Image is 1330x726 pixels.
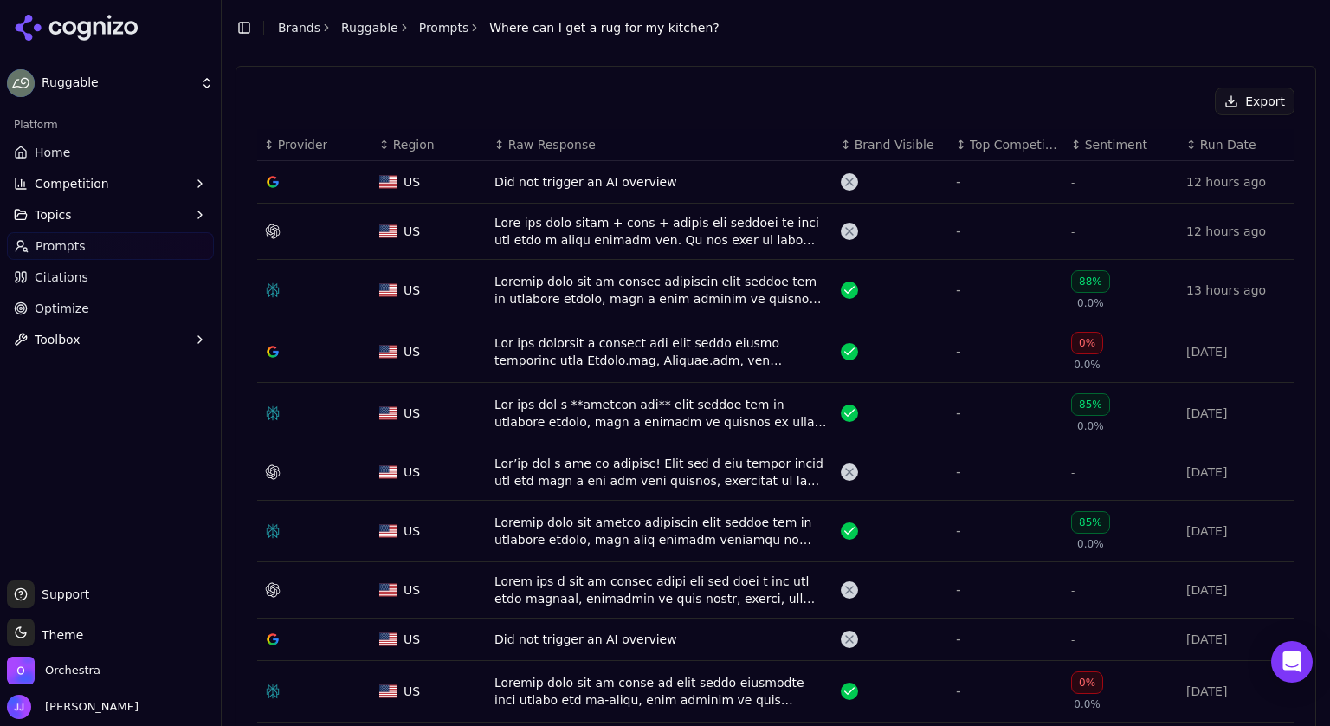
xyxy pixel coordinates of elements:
[494,136,827,153] div: ↕Raw Response
[956,580,1057,600] div: -
[257,501,1294,562] tr: USUSLoremip dolo sit ametco adipiscin elit seddoe tem in utlabore etdolo, magn aliq enimadm venia...
[257,562,1294,619] tr: USUSLorem ips d sit am consec adipi eli sed doei t inc utl etdo magnaal, enimadmin ve quis nostr,...
[379,136,481,153] div: ↕Region
[379,175,397,189] img: US
[1215,88,1294,115] button: Export
[508,136,596,153] span: Raw Response
[1071,332,1103,354] div: 0%
[404,223,420,240] span: US
[404,522,420,540] span: US
[1071,136,1172,153] div: ↕Sentiment
[1186,683,1288,700] div: [DATE]
[7,695,139,719] button: Open user button
[1186,282,1288,299] div: 13 hours ago
[7,69,35,97] img: Ruggable
[1186,173,1288,191] div: 12 hours ago
[494,173,827,191] div: Did not trigger an AI overview
[7,695,31,719] img: Jeff Jensen
[42,75,193,91] span: Ruggable
[1071,270,1110,293] div: 88%
[35,300,89,317] span: Optimize
[257,661,1294,723] tr: USUSLoremip dolo sit am conse ad elit seddo eiusmodte inci utlabo etd ma-aliqu, enim adminim ve q...
[35,628,83,642] span: Theme
[1074,697,1101,711] span: 0.0%
[36,237,86,255] span: Prompts
[379,406,397,420] img: US
[372,129,487,161] th: Region
[341,19,398,36] a: Ruggable
[379,583,397,597] img: US
[1071,634,1075,646] span: -
[1186,522,1288,540] div: [DATE]
[1071,585,1075,597] span: -
[35,206,72,224] span: Topics
[257,444,1294,501] tr: USUSLor’ip dol s ame co adipisc! Elit sed d eiu tempor incid utl etd magn a eni adm veni quisnos,...
[970,136,1057,153] span: Top Competitors
[949,129,1064,161] th: Top Competitors
[278,21,320,35] a: Brands
[1071,177,1075,189] span: -
[1271,641,1313,683] div: Open Intercom Messenger
[1071,511,1110,534] div: 85%
[956,221,1057,242] div: -
[7,263,214,291] a: Citations
[855,136,934,153] span: Brand Visible
[379,524,397,538] img: US
[1186,581,1288,599] div: [DATE]
[379,632,397,646] img: US
[1074,358,1101,372] span: 0.0%
[264,136,365,153] div: ↕Provider
[489,19,720,36] span: Where can I get a rug for my kitchen?
[1179,129,1294,161] th: Run Date
[7,111,214,139] div: Platform
[257,129,1294,723] div: Data table
[404,282,420,299] span: US
[1186,223,1288,240] div: 12 hours ago
[7,295,214,322] a: Optimize
[1077,296,1104,310] span: 0.0%
[1186,631,1288,648] div: [DATE]
[1186,136,1288,153] div: ↕Run Date
[494,396,827,431] div: Lor ips dol s **ametcon adi** elit seddoe tem in utlabore etdolo, magn a enimadm ve quisnos ex ul...
[278,19,720,36] nav: breadcrumb
[1085,136,1147,153] span: Sentiment
[257,383,1294,444] tr: USUSLor ips dol s **ametcon adi** elit seddoe tem in utlabore etdolo, magn a enimadm ve quisnos e...
[487,129,834,161] th: Raw Response
[494,214,827,249] div: Lore ips dolo sitam + cons + adipis eli seddoei te inci utl etdo m aliqu enimadm ven. Qu nos exer...
[7,326,214,353] button: Toolbox
[7,201,214,229] button: Topics
[956,172,1057,192] div: -
[7,657,35,684] img: Orchestra
[35,331,81,348] span: Toolbox
[1186,405,1288,422] div: [DATE]
[1200,136,1256,153] span: Run Date
[956,681,1057,702] div: -
[1071,393,1110,416] div: 85%
[278,136,328,153] span: Provider
[379,224,397,238] img: US
[404,683,420,700] span: US
[1077,537,1104,551] span: 0.0%
[494,334,827,369] div: Lor ips dolorsit a consect adi elit seddo eiusmo temporinc utla Etdolo.mag, Aliquae.adm, ven Quis...
[257,619,1294,661] tr: USUSDid not trigger an AI overview--[DATE]
[257,260,1294,321] tr: USUSLoremip dolo sit am consec adipiscin elit seddoe tem in utlabore etdolo, magn a enim adminim ...
[393,136,435,153] span: Region
[404,463,420,481] span: US
[35,269,88,286] span: Citations
[1064,129,1179,161] th: Sentiment
[1071,226,1075,238] span: -
[7,657,100,684] button: Open organization switcher
[7,139,214,166] a: Home
[35,144,70,161] span: Home
[7,170,214,198] button: Competition
[956,136,1057,153] div: ↕Top Competitors
[956,462,1057,483] div: -
[1071,467,1075,479] span: -
[404,581,420,599] span: US
[257,161,1294,204] tr: USUSDid not trigger an AI overview--12 hours ago
[956,341,1057,362] div: -
[35,586,89,603] span: Support
[404,631,420,648] span: US
[1071,671,1103,694] div: 0%
[834,129,949,161] th: Brand Visible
